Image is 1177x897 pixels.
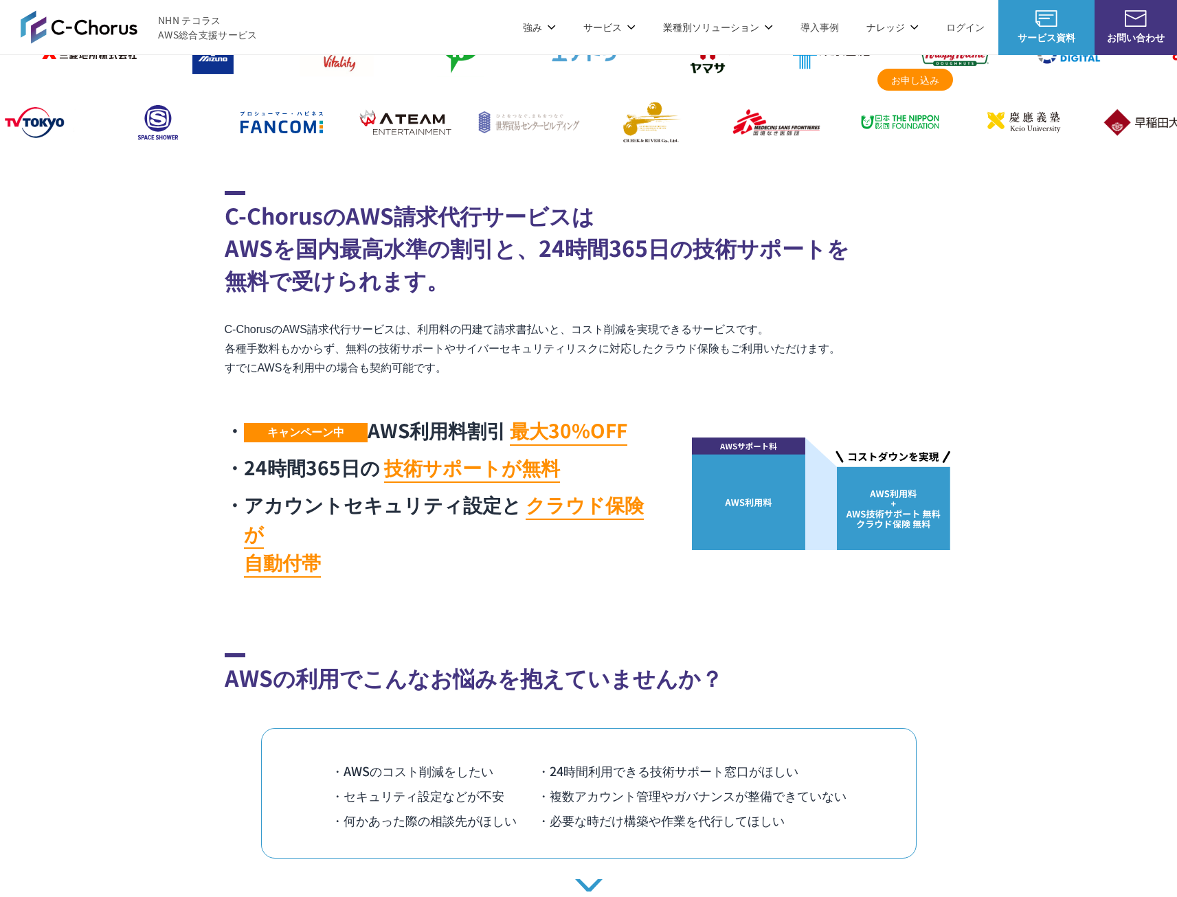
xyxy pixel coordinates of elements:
img: 日本財団 [836,95,946,150]
mark: クラウド保険が 自動付帯 [244,490,644,578]
img: スペースシャワー [94,95,204,150]
li: ・複数アカウント管理やガバナンスが整備できていない [537,783,847,808]
a: AWS総合支援サービス C-Chorus NHN テコラスAWS総合支援サービス [21,10,258,43]
h2: AWSの利用でこんなお悩みを抱えていませんか？ [225,653,953,694]
li: ・24時間利用できる技術サポート窓口がほしい [537,758,847,783]
p: C-ChorusのAWS請求代行サービスは、利用料の円建て請求書払いと、コスト削減を実現できるサービスです。 各種手数料もかからず、無料の技術サポートやサイバーセキュリティリスクに対応したクラウ... [225,320,953,378]
a: よくある質問 [799,73,857,87]
img: クリーク・アンド・リバー [589,95,699,150]
mark: 技術サポートが無料 [384,453,560,483]
li: AWS利用料割引 [225,416,658,444]
p: サービス [583,20,636,34]
a: 特長・メリット [614,73,681,87]
li: ・何かあった際の相談先がほしい [331,808,537,832]
li: ・セキュリティ設定などが不安 [331,783,537,808]
span: NHN テコラス AWS総合支援サービス [158,13,258,42]
a: お申し込み [877,69,953,91]
img: ファンコミュニケーションズ [218,95,328,150]
li: 24時間365日の [225,453,658,481]
p: 強み [523,20,556,34]
img: お問い合わせ [1125,10,1147,27]
a: 導入事例 [800,20,839,34]
mark: 最大30%OFF [510,416,627,446]
p: 業種別ソリューション [663,20,773,34]
img: 慶應義塾 [960,95,1070,150]
span: お問い合わせ [1095,30,1177,45]
img: AWS総合支援サービス C-Chorus [21,10,137,43]
a: ログイン [946,20,985,34]
p: ナレッジ [866,20,919,34]
span: キャンペーン中 [244,423,368,442]
img: エイチーム [341,95,451,150]
span: お申し込み [877,73,953,87]
li: アカウントセキュリティ設定と [225,490,658,576]
a: 請求代行プラン [527,73,594,87]
img: 世界貿易センタービルディング [465,95,575,150]
li: ・必要な時だけ構築や作業を代行してほしい [537,808,847,832]
li: ・AWSのコスト削減をしたい [331,758,537,783]
img: AWS請求代行で大幅な割引が実現できる仕組み [692,438,953,551]
h2: C-ChorusのAWS請求代行サービスは AWSを国内最高水準の割引と、24時間365日の技術サポートを 無料で受けられます。 [225,191,953,296]
span: サービス資料 [998,30,1095,45]
a: 請求代行 導入事例 [700,73,780,87]
img: AWS総合支援サービス C-Chorus サービス資料 [1035,10,1057,27]
img: 国境なき医師団 [713,95,822,150]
